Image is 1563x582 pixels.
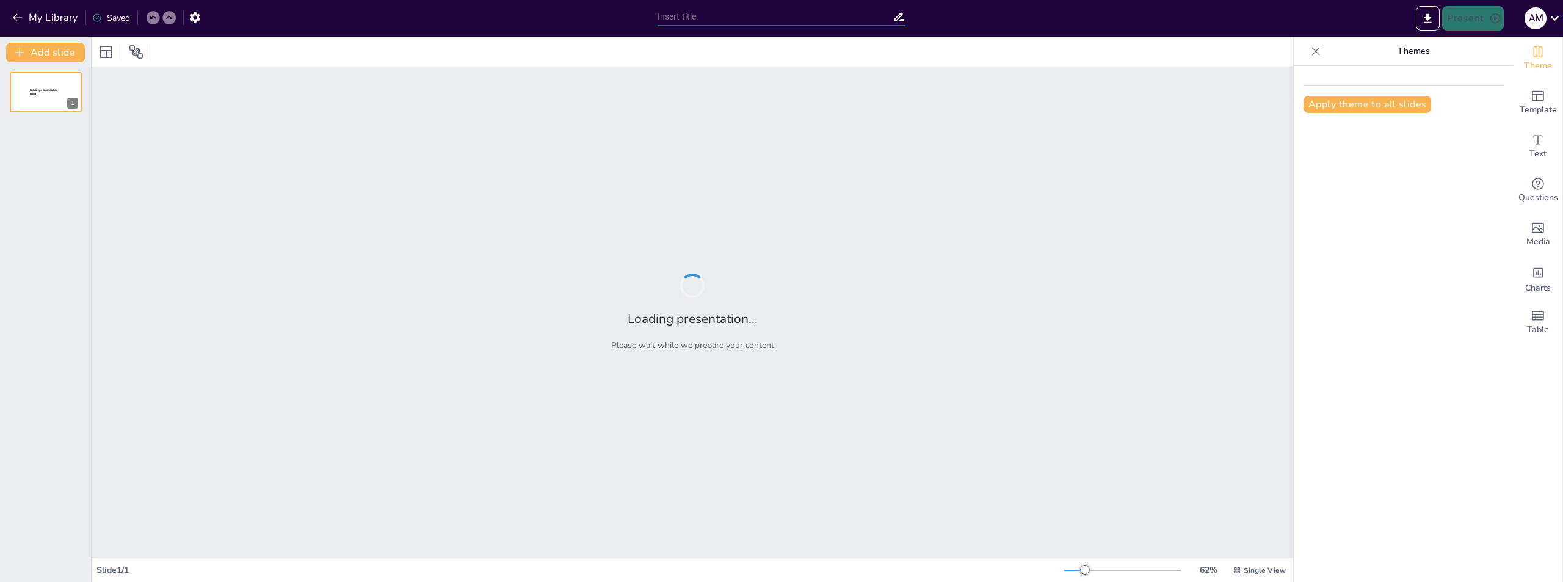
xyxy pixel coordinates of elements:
[30,89,57,95] span: Sendsteps presentation editor
[129,45,143,59] span: Position
[1514,256,1562,300] div: Add charts and graphs
[1525,6,1547,31] button: A M
[1524,59,1552,73] span: Theme
[1514,300,1562,344] div: Add a table
[1304,96,1431,113] button: Apply theme to all slides
[1442,6,1503,31] button: Present
[96,42,116,62] div: Layout
[1526,235,1550,249] span: Media
[611,340,774,351] p: Please wait while we prepare your content
[1194,564,1223,576] div: 62 %
[96,564,1064,576] div: Slide 1 / 1
[1529,147,1547,161] span: Text
[1325,37,1501,66] p: Themes
[1525,7,1547,29] div: A M
[1525,282,1551,295] span: Charts
[628,310,758,327] h2: Loading presentation...
[67,98,78,109] div: 1
[1527,323,1549,336] span: Table
[9,8,83,27] button: My Library
[10,72,82,112] div: 1
[1244,566,1286,575] span: Single View
[92,12,130,24] div: Saved
[1514,169,1562,213] div: Get real-time input from your audience
[1514,213,1562,256] div: Add images, graphics, shapes or video
[1520,103,1557,117] span: Template
[6,43,85,62] button: Add slide
[1514,125,1562,169] div: Add text boxes
[1514,81,1562,125] div: Add ready made slides
[1416,6,1440,31] button: Export to PowerPoint
[658,8,893,26] input: Insert title
[1514,37,1562,81] div: Change the overall theme
[1518,191,1558,205] span: Questions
